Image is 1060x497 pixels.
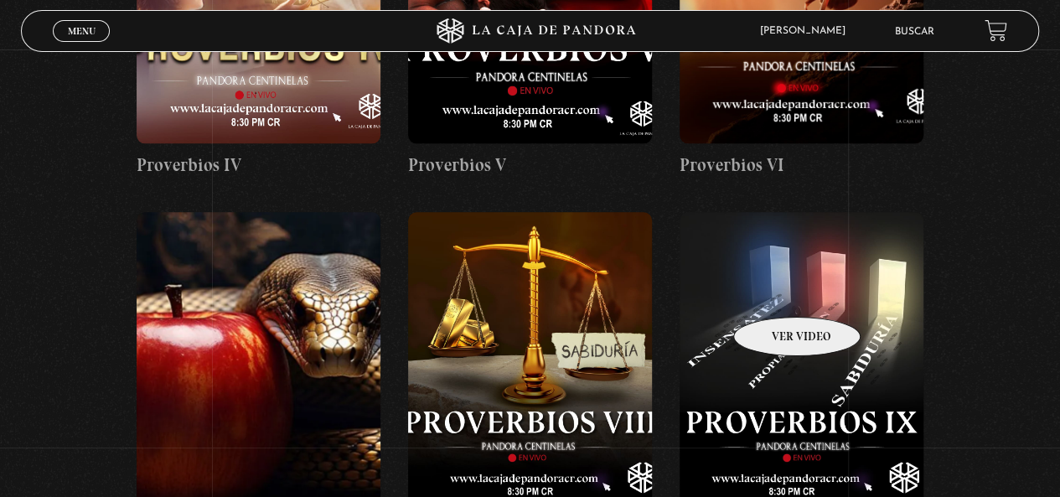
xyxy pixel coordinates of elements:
[68,26,96,36] span: Menu
[62,40,101,52] span: Cerrar
[680,152,923,179] h4: Proverbios VI
[137,152,380,179] h4: Proverbios IV
[408,152,652,179] h4: Proverbios V
[895,27,934,37] a: Buscar
[985,19,1007,42] a: View your shopping cart
[752,26,862,36] span: [PERSON_NAME]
